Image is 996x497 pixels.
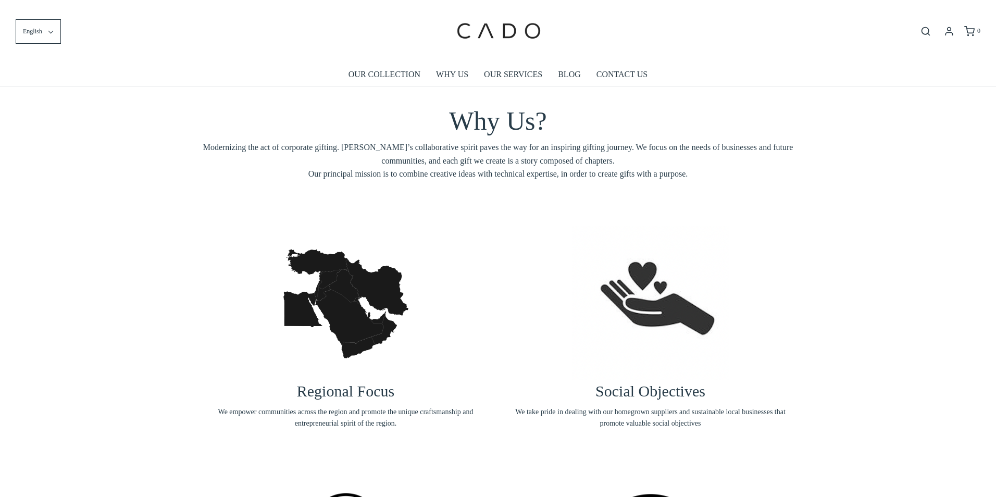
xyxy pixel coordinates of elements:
span: Regional Focus [297,382,395,400]
a: 0 [963,26,980,36]
span: Modernizing the act of corporate gifting. [PERSON_NAME]’s collaborative spirit paves the way for ... [201,141,795,181]
span: We empower communities across the region and promote the unique craftsmanship and entrepreneurial... [201,406,490,430]
span: 0 [977,27,980,34]
span: English [23,27,42,36]
span: Why Us? [449,106,546,135]
a: OUR COLLECTION [348,63,420,86]
a: CONTACT US [596,63,648,86]
img: cadogifting [454,8,542,55]
a: OUR SERVICES [484,63,542,86]
a: WHY US [436,63,468,86]
img: screenshot-20220704-at-063057-1657197187002_1200x.png [572,226,729,380]
img: vecteezy_vectorillustrationoftheblackmapofmiddleeastonwhite_-1657197150892_1200x.jpg [268,226,424,382]
a: BLOG [558,63,581,86]
button: Open search bar [916,26,935,37]
button: English [16,19,61,44]
span: Social Objectives [595,382,705,400]
span: We take pride in dealing with our homegrown suppliers and sustainable local businesses that promo... [506,406,795,430]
